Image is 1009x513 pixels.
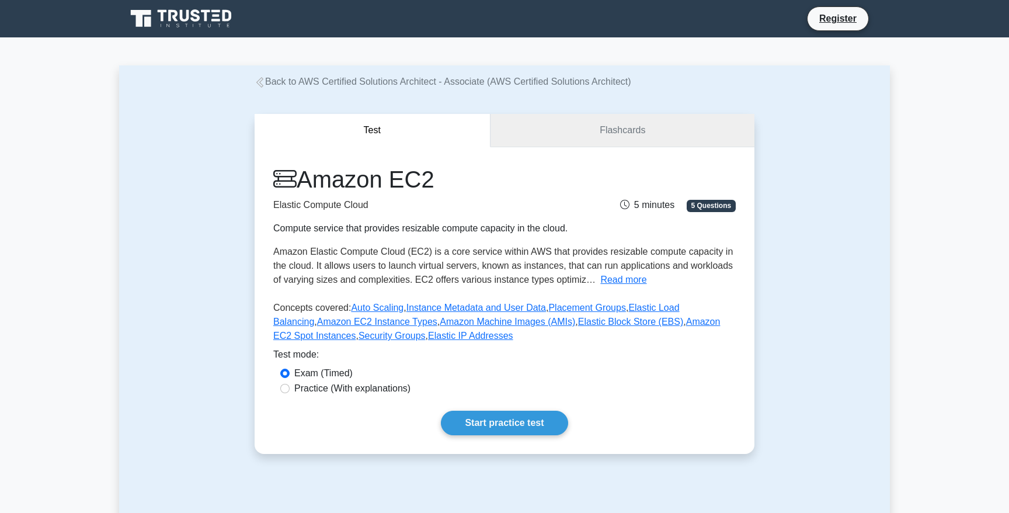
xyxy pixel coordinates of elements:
a: Security Groups [359,331,426,341]
p: Concepts covered: , , , , , , , , , [273,301,736,348]
button: Read more [600,273,646,287]
div: Test mode: [273,348,736,366]
a: Back to AWS Certified Solutions Architect - Associate (AWS Certified Solutions Architect) [255,77,631,86]
span: Amazon Elastic Compute Cloud (EC2) is a core service within AWS that provides resizable compute c... [273,247,733,285]
a: Flashcards [490,114,754,147]
a: Amazon EC2 Instance Types [317,317,437,327]
span: 5 minutes [620,200,674,210]
div: Compute service that provides resizable compute capacity in the cloud. [273,221,577,235]
button: Test [255,114,490,147]
label: Exam (Timed) [294,366,353,380]
a: Instance Metadata and User Data [406,303,546,313]
a: Elastic Block Store (EBS) [578,317,684,327]
h1: Amazon EC2 [273,165,577,193]
label: Practice (With explanations) [294,382,410,396]
a: Auto Scaling [351,303,403,313]
p: Elastic Compute Cloud [273,198,577,212]
a: Placement Groups [548,303,626,313]
a: Start practice test [441,411,568,435]
a: Elastic IP Addresses [428,331,513,341]
a: Register [812,11,864,26]
a: Amazon Machine Images (AMIs) [440,317,575,327]
span: 5 Questions [687,200,736,212]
